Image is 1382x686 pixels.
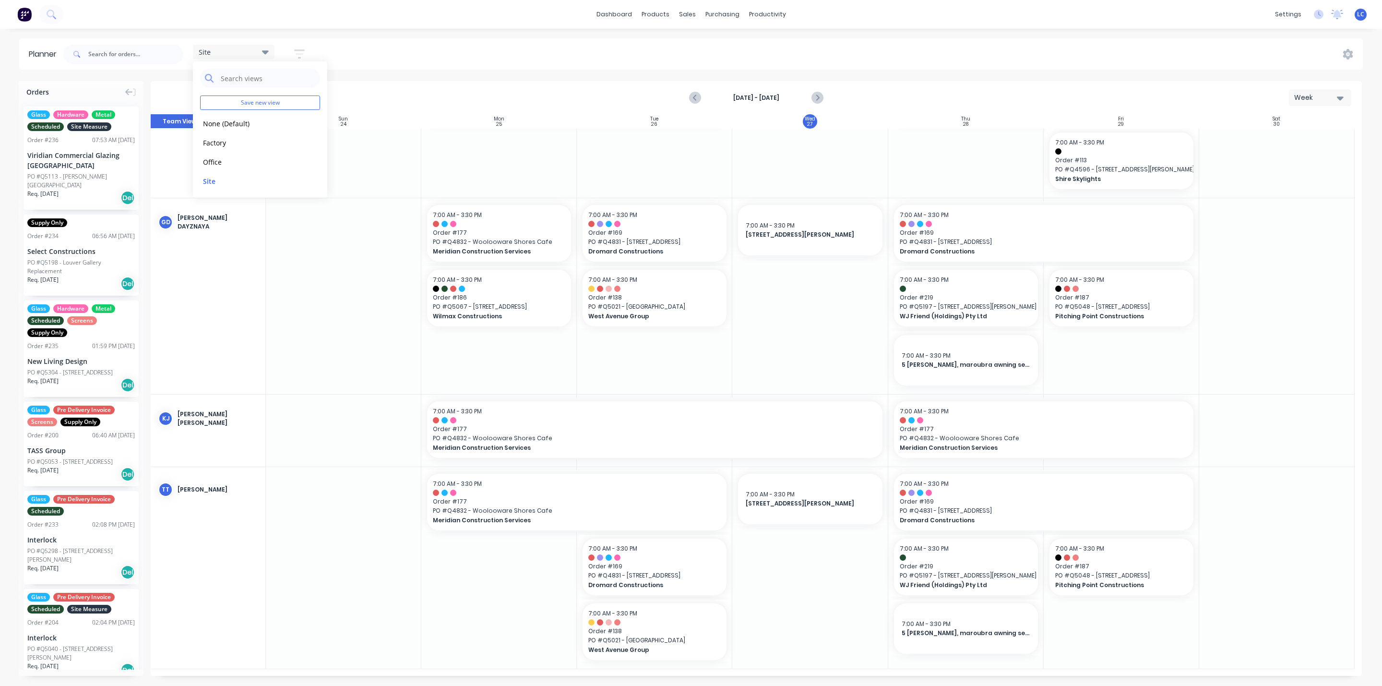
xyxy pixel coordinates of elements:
[27,605,64,614] span: Scheduled
[674,7,701,22] div: sales
[220,69,315,88] input: Search views
[433,425,876,433] span: Order # 177
[26,87,49,97] span: Orders
[27,564,59,573] span: Req. [DATE]
[27,258,135,276] div: PO #Q5198 - Louver Gallery Replacement
[588,636,721,645] span: PO # Q5021 - [GEOGRAPHIC_DATA]
[27,547,135,564] div: PO #Q5298 - [STREET_ADDRESS][PERSON_NAME]
[92,618,135,627] div: 02:04 PM [DATE]
[120,378,135,392] div: Del
[27,356,135,366] div: New Living Design
[494,116,504,122] div: Mon
[27,136,59,144] div: Order # 236
[1118,116,1124,122] div: Fri
[27,328,67,337] span: Supply Only
[200,175,302,186] button: Site
[592,7,637,22] a: dashboard
[744,7,791,22] div: productivity
[158,411,173,426] div: KJ
[199,47,211,57] span: Site
[92,110,115,119] span: Metal
[651,122,657,127] div: 26
[588,312,708,321] span: West Avenue Group
[29,48,61,60] div: Planner
[961,116,970,122] div: Thu
[92,342,135,350] div: 01:59 PM [DATE]
[53,110,88,119] span: Hardware
[900,581,1019,590] span: WJ Friend (Holdings) Pty Ltd
[120,277,135,291] div: Del
[27,276,59,284] span: Req. [DATE]
[588,276,637,284] span: 7:00 AM - 3:30 PM
[1055,156,1188,165] span: Order # 113
[178,214,258,231] div: [PERSON_NAME] Dayznaya
[27,316,64,325] span: Scheduled
[588,238,721,246] span: PO # Q4831 - [STREET_ADDRESS]
[1055,175,1175,183] span: Shire Skylights
[746,499,874,508] span: [STREET_ADDRESS][PERSON_NAME]
[433,293,565,302] span: Order # 186
[27,457,113,466] div: PO #Q5053 - [STREET_ADDRESS]
[1294,93,1338,103] div: Week
[27,406,50,414] span: Glass
[902,620,951,628] span: 7:00 AM - 3:30 PM
[200,118,302,129] button: None (Default)
[588,211,637,219] span: 7:00 AM - 3:30 PM
[1055,293,1188,302] span: Order # 187
[1055,276,1104,284] span: 7:00 AM - 3:30 PM
[433,238,565,246] span: PO # Q4832 - Woolooware Shores Cafe
[746,490,795,498] span: 7:00 AM - 3:30 PM
[27,342,59,350] div: Order # 235
[900,211,949,219] span: 7:00 AM - 3:30 PM
[900,444,1159,452] span: Meridian Construction Services
[588,581,708,590] span: Dromard Constructions
[650,116,658,122] div: Tue
[1357,10,1364,19] span: LC
[433,444,832,452] span: Meridian Construction Services
[588,229,721,237] span: Order # 169
[1270,7,1306,22] div: settings
[588,571,721,580] span: PO # Q4831 - [STREET_ADDRESS]
[27,645,135,662] div: PO #Q5040 - [STREET_ADDRESS][PERSON_NAME]
[27,466,59,475] span: Req. [DATE]
[1055,571,1188,580] span: PO # Q5048 - [STREET_ADDRESS]
[433,407,482,415] span: 7:00 AM - 3:30 PM
[178,485,258,494] div: [PERSON_NAME]
[92,431,135,440] div: 06:40 AM [DATE]
[588,646,708,654] span: West Avenue Group
[67,122,111,131] span: Site Measure
[433,302,565,311] span: PO # Q5067 - [STREET_ADDRESS]
[158,215,173,229] div: GD
[900,276,949,284] span: 7:00 AM - 3:30 PM
[900,238,1188,246] span: PO # Q4831 - [STREET_ADDRESS]
[27,172,135,190] div: PO #Q5113 - [PERSON_NAME][GEOGRAPHIC_DATA]
[120,565,135,579] div: Del
[27,418,57,426] span: Screens
[120,663,135,677] div: Del
[1055,581,1175,590] span: Pitching Point Constructions
[341,122,346,127] div: 24
[701,7,744,22] div: purchasing
[1055,302,1188,311] span: PO # Q5048 - [STREET_ADDRESS]
[27,368,113,377] div: PO #Q5304 - [STREET_ADDRESS]
[433,229,565,237] span: Order # 177
[27,232,59,241] div: Order # 234
[900,425,1188,433] span: Order # 177
[637,7,674,22] div: products
[27,495,50,504] span: Glass
[496,122,502,127] div: 25
[67,316,97,325] span: Screens
[900,434,1188,443] span: PO # Q4832 - Woolooware Shores Cafe
[92,136,135,144] div: 07:53 AM [DATE]
[53,593,115,602] span: Pre Delivery Invoice
[902,361,1030,369] span: 5 [PERSON_NAME], maroubra awning service
[92,232,135,241] div: 06:56 AM [DATE]
[746,221,795,229] span: 7:00 AM - 3:30 PM
[27,150,135,170] div: Viridian Commercial Glazing [GEOGRAPHIC_DATA]
[1289,89,1351,106] button: Week
[433,276,482,284] span: 7:00 AM - 3:30 PM
[588,627,721,636] span: Order # 138
[1118,122,1124,127] div: 29
[200,96,320,110] button: Save new view
[900,544,949,553] span: 7:00 AM - 3:30 PM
